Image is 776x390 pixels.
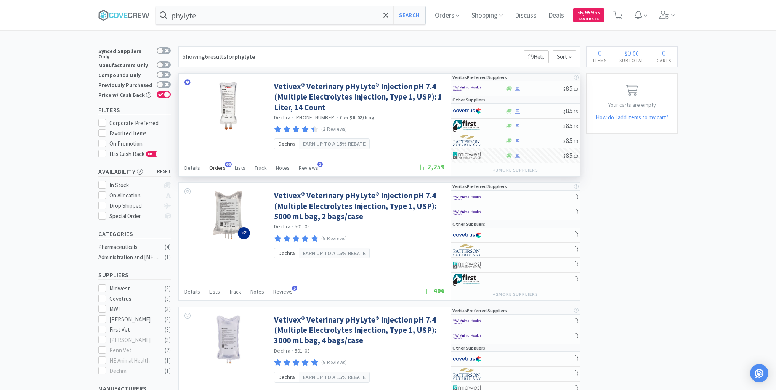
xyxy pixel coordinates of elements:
a: Vetivex® Veterinary pHyLyte® Injection pH 7.4 (Multiple Electrolytes Injection, Type 1, USP): 300... [274,315,443,346]
p: Help [524,50,549,63]
span: Sort [553,50,576,63]
p: Your carts are empty [587,101,677,109]
span: Earn up to a 15% rebate [303,373,366,381]
p: Veritas Preferred Suppliers [452,74,507,81]
a: Discuss [512,12,539,19]
input: Search by item, sku, manufacturer, ingredient, size... [156,6,425,24]
a: $6,959.20Cash Back [573,5,604,26]
p: (5 Reviews) [321,359,347,367]
div: [PERSON_NAME] [109,335,157,345]
div: Drop Shipped [109,201,160,210]
p: (5 Reviews) [321,235,347,243]
span: 6,959 [578,9,600,16]
h4: Subtotal [613,57,650,64]
span: Notes [250,288,264,295]
span: 2 [317,162,323,167]
div: Special Order [109,212,160,221]
div: NE Animal Health [109,356,157,365]
p: Other Suppliers [452,220,485,228]
div: Previously Purchased [98,81,153,88]
span: Reviews [273,288,293,295]
span: for [226,53,255,60]
div: Midwest [109,284,157,293]
div: Dechra [109,366,157,376]
span: [PHONE_NUMBER] [295,114,336,121]
a: Dechra [274,347,291,354]
span: · [292,347,293,354]
div: Synced Suppliers Only [98,47,153,59]
span: $ [625,50,627,57]
div: ( 4 ) [165,242,171,252]
strong: $6.08 / bag [350,114,375,121]
div: ( 3 ) [165,335,171,345]
a: Vetivex® Veterinary pHyLyte® Injection pH 7.4 (Multiple Electrolytes Injection, Type 1, USP): 500... [274,190,443,221]
a: DechraEarn up to a 15% rebate [274,372,370,382]
h5: Categories [98,230,171,238]
a: Deals [545,12,567,19]
img: f6b2451649754179b5b4e0c70c3f7cb0_2.png [453,316,481,327]
span: CB [146,152,154,156]
span: Details [184,164,200,171]
button: +3more suppliers [489,165,542,175]
div: ( 1 ) [165,253,171,262]
span: Cash Back [578,17,600,22]
a: DechraEarn up to a 15% rebate [274,138,370,149]
div: ( 3 ) [165,294,171,303]
span: from [340,115,348,120]
span: 501-05 [295,223,310,230]
img: 67d67680309e4a0bb49a5ff0391dcc42_6.png [453,120,481,132]
a: Vetivex® Veterinary pHyLyte® Injection pH 7.4 (Multiple Electrolytes Injection, Type 1, USP): 1 L... [274,81,443,112]
div: On Promotion [109,139,171,148]
span: 406 [425,286,445,295]
h5: How do I add items to my cart? [587,113,677,122]
div: . [613,49,650,57]
div: Price w/ Cash Back [98,91,153,98]
img: 77fca1acd8b6420a9015268ca798ef17_1.png [453,230,481,241]
img: 77fca1acd8b6420a9015268ca798ef17_1.png [453,353,481,365]
span: Notes [276,164,290,171]
span: Dechra [278,249,295,257]
span: Track [229,288,241,295]
span: Lists [235,164,245,171]
div: ( 5 ) [165,284,171,293]
button: Search [393,6,425,24]
div: ( 3 ) [165,305,171,314]
span: Earn up to a 15% rebate [303,249,366,257]
span: 0 [598,48,602,58]
div: ( 3 ) [165,325,171,334]
span: $ [563,153,566,159]
img: e744c55e07d04a588ef6cd110f6e3b02_408440.png [204,190,253,240]
h5: Filters [98,106,171,114]
img: f6b2451649754179b5b4e0c70c3f7cb0_2.png [453,83,481,94]
a: DechraEarn up to a 15% rebate [274,248,370,258]
div: Administration and [MEDICAL_DATA] [98,253,160,262]
div: [PERSON_NAME] [109,315,157,324]
span: 85 [563,106,578,115]
a: Dechra [274,223,291,230]
div: In Stock [109,181,160,190]
div: MWI [109,305,157,314]
p: Veritas Preferred Suppliers [452,307,507,314]
p: Other Suppliers [452,96,485,103]
h4: Items [587,57,613,64]
img: f5e969b455434c6296c6d81ef179fa71_3.png [453,368,481,380]
img: f5e969b455434c6296c6d81ef179fa71_3.png [453,135,481,146]
img: 77fca1acd8b6420a9015268ca798ef17_1.png [453,105,481,117]
img: f6b2451649754179b5b4e0c70c3f7cb0_2.png [453,207,481,218]
div: ( 1 ) [165,356,171,365]
span: 85 [563,84,578,93]
img: 4dd14cff54a648ac9e977f0c5da9bc2e_5.png [453,150,481,161]
span: · [292,223,293,230]
h5: Suppliers [98,271,171,279]
p: Other Suppliers [452,344,485,351]
span: Reviews [299,164,318,171]
a: Dechra [274,114,291,121]
span: . 13 [572,138,578,144]
div: Covetrus [109,294,157,303]
span: Has Cash Back [109,150,157,157]
span: Orders [209,164,226,171]
div: Showing 6 results [183,52,255,62]
div: Favorited Items [109,129,171,138]
span: $ [563,138,566,144]
span: Details [184,288,200,295]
